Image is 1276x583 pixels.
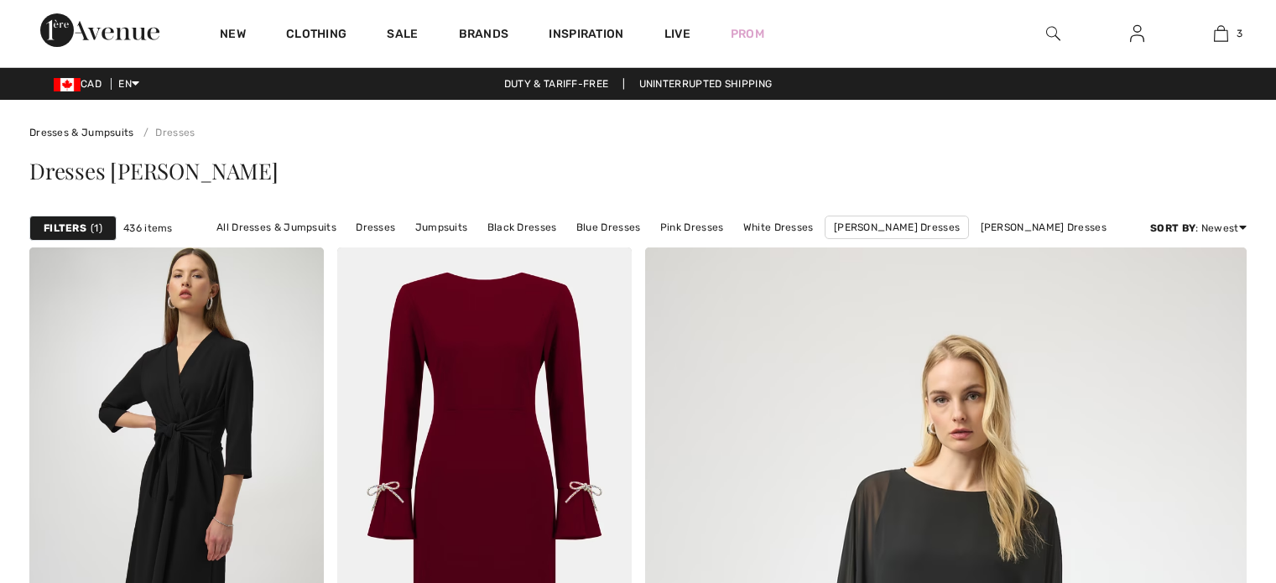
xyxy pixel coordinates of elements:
span: Dresses [PERSON_NAME] [29,156,278,185]
a: Brands [459,27,509,44]
a: New [220,27,246,44]
img: Canadian Dollar [54,78,81,91]
span: EN [118,78,139,90]
span: Inspiration [549,27,623,44]
a: Sale [387,27,418,44]
img: search the website [1046,23,1060,44]
a: White Dresses [735,216,822,238]
a: Dresses [137,127,195,138]
span: 1 [91,221,102,236]
a: 3 [1180,23,1262,44]
a: All Dresses & Jumpsuits [208,216,345,238]
div: : Newest [1150,221,1247,236]
span: 436 items [123,221,173,236]
a: [PERSON_NAME] Dresses [972,216,1115,238]
strong: Filters [44,221,86,236]
a: [PERSON_NAME] Dresses [825,216,969,239]
a: Clothing [286,27,346,44]
span: 3 [1237,26,1242,41]
a: Prom [731,25,764,43]
iframe: Opens a widget where you can find more information [1169,457,1259,499]
img: 1ère Avenue [40,13,159,47]
strong: Sort By [1150,222,1195,234]
a: Jumpsuits [407,216,477,238]
a: Pink Dresses [652,216,732,238]
a: Live [664,25,690,43]
a: Blue Dresses [568,216,649,238]
a: Sign In [1117,23,1158,44]
img: My Info [1130,23,1144,44]
span: CAD [54,78,108,90]
a: Black Dresses [479,216,565,238]
img: My Bag [1214,23,1228,44]
a: Dresses & Jumpsuits [29,127,134,138]
a: Dresses [347,216,404,238]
